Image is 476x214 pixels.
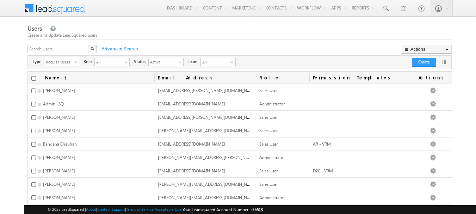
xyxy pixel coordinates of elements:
span: [PERSON_NAME] [43,155,75,160]
span: Administrator [259,101,285,106]
a: Role [256,72,309,84]
span: All [95,58,124,65]
span: Type [32,59,44,65]
span: [PERSON_NAME][EMAIL_ADDRESS][PERSON_NAME][DOMAIN_NAME] [158,154,289,160]
span: © 2025 LeadSquared | | | | | [48,206,263,213]
span: [EMAIL_ADDRESS][DOMAIN_NAME] [158,101,225,106]
span: D2C - VRM [313,168,333,173]
input: Search Users [27,45,89,53]
span: select [125,60,130,64]
span: All [201,58,229,66]
img: Search [91,47,94,50]
span: select [74,60,80,64]
span: [PERSON_NAME][EMAIL_ADDRESS][DOMAIN_NAME] [158,127,257,133]
span: select [179,60,184,64]
span: Regular Users [44,58,73,65]
span: [PERSON_NAME] [43,88,75,93]
span: Admin LSQ [43,101,64,106]
span: Administrator [259,195,285,200]
span: Advanced Search [98,45,140,52]
span: [PERSON_NAME] [43,115,75,120]
span: Permission Templates [309,72,413,84]
span: Sales User [259,115,278,120]
span: [PERSON_NAME] [43,128,75,133]
a: About [86,207,96,212]
button: Create [412,58,436,67]
span: (sorted ascending) [61,75,67,81]
span: Status [134,59,148,65]
span: Active [149,58,178,65]
a: Email Address [154,72,256,84]
a: Acceptable Use [155,207,181,212]
span: Administrator [259,155,285,160]
span: Sales User [259,168,278,173]
span: [PERSON_NAME] [43,195,75,200]
div: Create and Update LeadSquared users [27,32,452,38]
span: [EMAIL_ADDRESS][DOMAIN_NAME] [158,168,225,173]
span: Team [188,59,200,65]
span: Your Leadsquared Account Number is [183,207,263,212]
span: AR - VRM [313,141,331,147]
span: [PERSON_NAME] [43,168,75,173]
span: 55613 [252,207,263,212]
span: Sales User [259,88,278,93]
span: Actions [413,72,452,84]
span: [EMAIL_ADDRESS][DOMAIN_NAME] [158,141,225,147]
span: [EMAIL_ADDRESS][PERSON_NAME][DOMAIN_NAME] [158,114,257,120]
span: Users [27,24,42,32]
span: Sales User [259,182,278,187]
span: [PERSON_NAME] [43,182,75,187]
span: [EMAIL_ADDRESS][PERSON_NAME][DOMAIN_NAME] [158,87,257,93]
span: Sales User [259,128,278,133]
span: [PERSON_NAME][EMAIL_ADDRESS][DOMAIN_NAME] [158,181,257,187]
a: Contact Support [97,207,125,212]
span: Sales User [259,141,278,147]
button: Actions [401,45,452,54]
span: Bandana Chauhan [43,141,77,147]
a: Terms of Service [126,207,154,212]
span: [PERSON_NAME][EMAIL_ADDRESS][DOMAIN_NAME] [158,194,257,200]
span: Role [84,59,94,65]
a: Name [42,72,70,84]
